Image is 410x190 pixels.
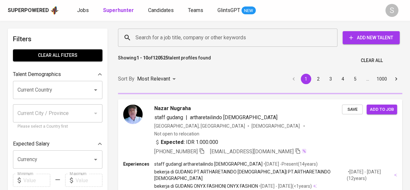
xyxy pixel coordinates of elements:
[347,169,393,182] p: • [DATE] - [DATE] ( 12 years )
[391,74,401,84] button: Go to next page
[13,70,61,78] p: Talent Demographics
[301,74,311,84] button: page 1
[343,31,400,44] button: Add New Talent
[258,183,312,189] p: • [DATE] - [DATE] ( <1 years )
[287,74,402,84] nav: pagination navigation
[350,74,360,84] button: Go to page 5
[301,148,307,154] img: magic_wand.svg
[154,161,263,167] p: staff gudang | artharetailindo [DEMOGRAPHIC_DATA]
[217,6,256,15] a: GlintsGPT NEW
[154,131,199,137] p: Not open to relocation
[154,169,347,182] p: bekerja di GUDANG PT.ARTHARETAINDO [DEMOGRAPHIC_DATA] | PT.ARTHARETAINDO [DEMOGRAPHIC_DATA]
[148,7,174,13] span: Candidates
[103,6,135,15] a: Superhunter
[13,34,102,44] h6: Filters
[123,161,154,167] p: Experiences
[367,105,397,115] button: Add to job
[77,6,90,15] a: Jobs
[338,74,348,84] button: Go to page 4
[345,106,359,113] span: Save
[161,138,185,146] b: Expected:
[252,123,301,129] span: [DEMOGRAPHIC_DATA]
[188,7,203,13] span: Teams
[136,55,148,60] b: 1 - 10
[313,74,323,84] button: Go to page 2
[91,85,100,95] button: Open
[23,174,50,187] input: Value
[342,105,363,115] button: Save
[13,140,50,148] p: Expected Salary
[385,4,398,17] div: S
[13,137,102,150] div: Expected Salary
[358,55,385,67] button: Clear All
[18,123,98,130] p: Please select a Country first
[153,55,168,60] b: 120525
[148,6,175,15] a: Candidates
[154,114,183,120] span: staff gudang
[137,73,178,85] div: Most Relevant
[118,75,135,83] p: Sort By
[154,105,191,112] span: Nazar Nugraha
[13,49,102,61] button: Clear All filters
[8,7,49,14] div: Superpowered
[325,74,336,84] button: Go to page 3
[154,138,218,146] div: IDR 1.000.000
[186,114,187,121] span: |
[8,6,59,15] a: Superpoweredapp logo
[370,106,394,113] span: Add to job
[241,7,256,14] span: NEW
[154,123,245,129] div: [GEOGRAPHIC_DATA], [GEOGRAPHIC_DATA]
[190,114,277,120] span: artharetailindo [DEMOGRAPHIC_DATA]
[50,6,59,15] img: app logo
[118,55,211,67] p: Showing of talent profiles found
[13,68,102,81] div: Talent Demographics
[217,7,240,13] span: GlintsGPT
[210,148,294,155] span: [EMAIL_ADDRESS][DOMAIN_NAME]
[361,57,383,65] span: Clear All
[18,51,97,59] span: Clear All filters
[188,6,205,15] a: Teams
[77,7,89,13] span: Jobs
[154,148,198,155] span: [PHONE_NUMBER]
[123,105,143,124] img: c06cdb4cacf1a5aae408d10fff4df567.jpg
[348,34,394,42] span: Add New Talent
[137,75,170,83] p: Most Relevant
[91,155,100,164] button: Open
[375,74,389,84] button: Go to page 1000
[103,7,134,13] b: Superhunter
[76,174,102,187] input: Value
[362,76,373,82] div: …
[263,161,318,167] p: • [DATE] - Present ( 14 years )
[154,183,258,189] p: bekerja di GUDANG ONYX FASHION | ONYX FASHION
